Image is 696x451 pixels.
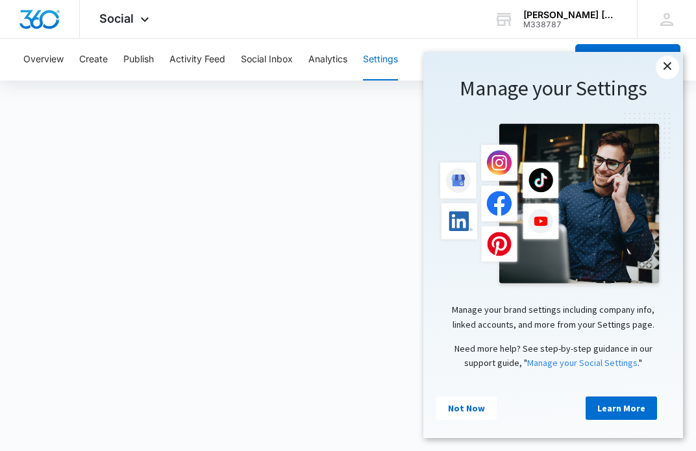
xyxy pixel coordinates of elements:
[575,44,680,75] button: Create a Post
[13,250,247,280] p: Manage your brand settings including company info, linked accounts, and more from your Settings p...
[363,39,398,80] button: Settings
[232,4,256,27] a: Close modal
[241,39,293,80] button: Social Inbox
[123,39,154,80] button: Publish
[523,20,618,29] div: account id
[169,39,225,80] button: Activity Feed
[13,345,73,368] a: Not Now
[523,10,618,20] div: account name
[99,12,134,25] span: Social
[104,305,214,317] a: Manage your Social Settings
[23,39,64,80] button: Overview
[13,289,247,319] p: Need more help? See step-by-step guidance in our support guide, " ."
[162,345,234,368] a: Learn More
[79,39,108,80] button: Create
[13,23,247,51] h1: Manage your Settings
[308,39,347,80] button: Analytics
